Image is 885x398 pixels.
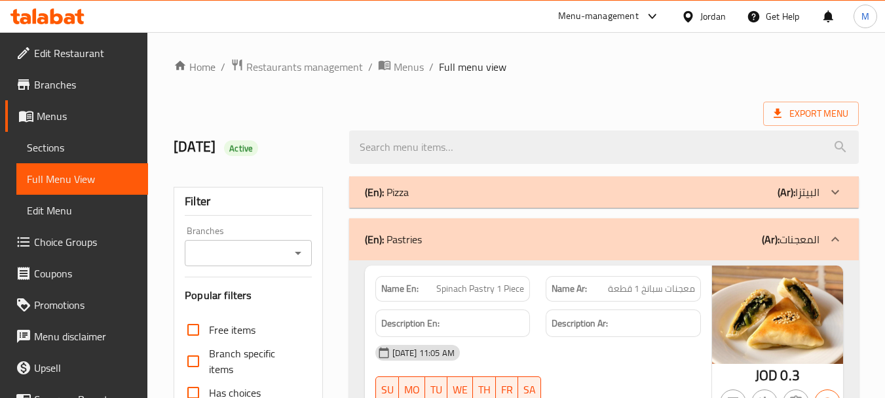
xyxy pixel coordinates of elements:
b: (Ar): [778,182,795,202]
a: Upsell [5,352,148,384]
a: Menu disclaimer [5,321,148,352]
strong: Name En: [381,282,419,296]
button: Open [289,244,307,262]
span: Sections [27,140,138,155]
a: Restaurants management [231,58,363,75]
a: Menus [378,58,424,75]
a: Promotions [5,289,148,321]
strong: Description Ar: [552,315,608,332]
p: Pizza [365,184,409,200]
input: search [349,130,859,164]
span: JOD [755,363,778,388]
span: Active [224,142,258,155]
a: Menus [5,100,148,132]
span: Branches [34,77,138,92]
span: Choice Groups [34,234,138,250]
div: Jordan [700,9,726,24]
a: Edit Menu [16,195,148,226]
span: Export Menu [774,106,848,122]
span: Spinach Pastry 1 Piece [436,282,524,296]
div: (En): Pastries(Ar):المعجنات [349,218,859,260]
span: Full menu view [439,59,506,75]
strong: Name Ar: [552,282,587,296]
span: Full Menu View [27,171,138,187]
b: (Ar): [762,229,780,249]
b: (En): [365,229,384,249]
img: %D9%85%D8%B9%D8%AC%D9%86%D8%A7%D8%AA_%D8%B3%D8%A8%D8%A7%D9%86%D8%AE638922352932261856.jpg [712,266,843,364]
span: Promotions [34,297,138,313]
a: Home [174,59,216,75]
div: Filter [185,188,311,216]
strong: Description En: [381,315,440,332]
p: Pastries [365,231,422,247]
nav: breadcrumb [174,58,859,75]
span: Export Menu [763,102,859,126]
a: Coupons [5,258,148,289]
a: Choice Groups [5,226,148,258]
li: / [221,59,225,75]
span: Menu disclaimer [34,328,138,344]
span: Edit Restaurant [34,45,138,61]
span: معجنات سبانخ 1 قطعة [608,282,695,296]
li: / [368,59,373,75]
a: Branches [5,69,148,100]
span: Menus [37,108,138,124]
h3: Popular filters [185,288,311,303]
span: Upsell [34,360,138,376]
li: / [429,59,434,75]
span: Edit Menu [27,203,138,218]
p: المعجنات [762,231,819,247]
span: M [861,9,869,24]
span: [DATE] 11:05 AM [387,347,460,359]
b: (En): [365,182,384,202]
p: البيتزا [778,184,819,200]
a: Sections [16,132,148,163]
a: Full Menu View [16,163,148,195]
span: Branch specific items [209,346,301,377]
a: Edit Restaurant [5,37,148,69]
span: Coupons [34,266,138,281]
h2: [DATE] [174,137,333,157]
div: Menu-management [558,9,639,24]
span: 0.3 [780,363,799,388]
div: (En): Pizza(Ar):البيتزا [349,176,859,208]
div: Active [224,140,258,156]
span: Menus [394,59,424,75]
span: Restaurants management [246,59,363,75]
span: Free items [209,322,255,338]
